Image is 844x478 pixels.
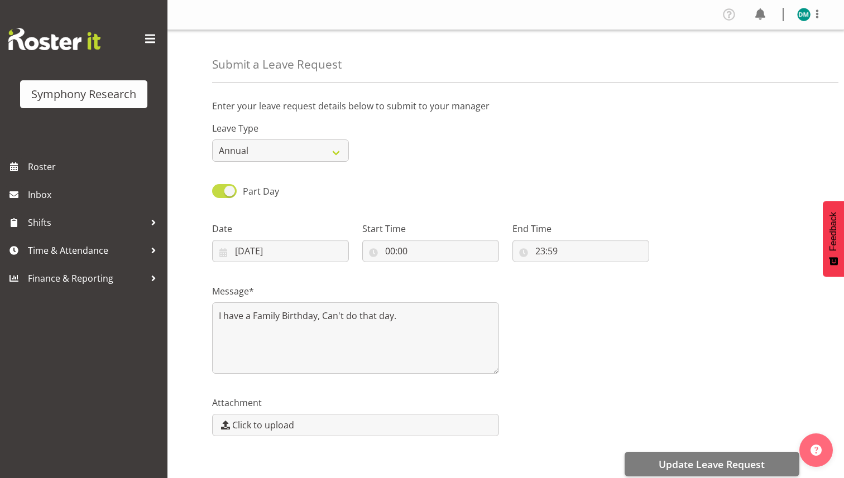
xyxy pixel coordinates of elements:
span: Finance & Reporting [28,270,145,287]
input: Click to select... [512,240,649,262]
span: Feedback [828,212,838,251]
input: Click to select... [362,240,499,262]
span: Part Day [243,185,279,197]
h4: Submit a Leave Request [212,58,342,71]
label: Attachment [212,396,499,409]
span: Click to upload [232,418,294,432]
label: Date [212,222,349,235]
span: Time & Attendance [28,242,145,259]
div: Symphony Research [31,86,136,103]
input: Click to select... [212,240,349,262]
button: Update Leave Request [625,452,799,476]
img: denis-morsin11871.jpg [797,8,811,21]
span: Inbox [28,186,162,203]
p: Enter your leave request details below to submit to your manager [212,99,799,113]
label: Leave Type [212,122,349,135]
label: Start Time [362,222,499,235]
span: Shifts [28,214,145,231]
button: Feedback - Show survey [823,201,844,277]
label: Message* [212,284,499,298]
label: End Time [512,222,649,235]
img: Rosterit website logo [8,28,100,50]
img: help-xxl-2.png [811,445,822,456]
span: Roster [28,158,162,175]
span: Update Leave Request [659,457,765,471]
